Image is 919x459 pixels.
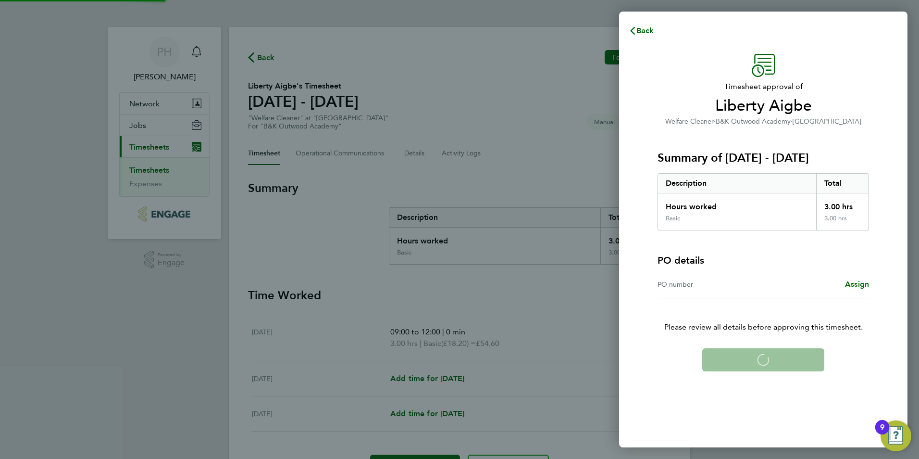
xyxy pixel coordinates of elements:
[714,117,716,126] span: ·
[881,421,911,451] button: Open Resource Center, 9 new notifications
[646,298,881,333] p: Please review all details before approving this timesheet.
[636,26,654,35] span: Back
[791,117,793,126] span: ·
[658,254,704,267] h4: PO details
[658,81,869,92] span: Timesheet approval of
[793,117,861,126] span: [GEOGRAPHIC_DATA]
[658,193,816,215] div: Hours worked
[665,117,714,126] span: Welfare Cleaner
[880,427,884,440] div: 9
[666,215,680,222] div: Basic
[658,279,763,290] div: PO number
[619,21,664,40] button: Back
[658,174,816,193] div: Description
[816,215,869,230] div: 3.00 hrs
[716,117,791,126] span: B&K Outwood Academy
[845,280,869,289] span: Assign
[845,279,869,290] a: Assign
[658,173,869,230] div: Summary of 22 - 28 Sep 2025
[816,174,869,193] div: Total
[816,193,869,215] div: 3.00 hrs
[658,150,869,166] h3: Summary of [DATE] - [DATE]
[658,96,869,115] span: Liberty Aigbe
